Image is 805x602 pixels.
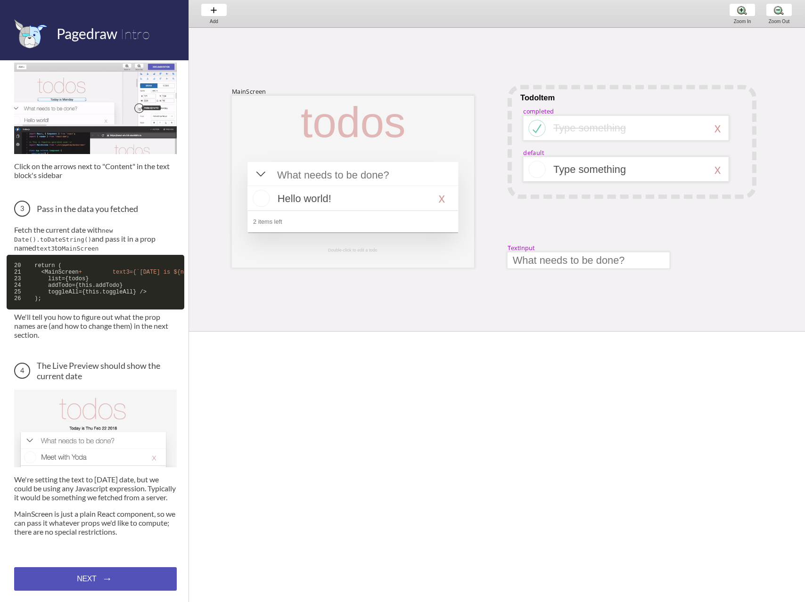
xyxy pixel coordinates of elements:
[14,162,177,179] p: Click on the arrows next to "Content" in the text block's sidebar
[102,573,113,585] span: →
[14,19,47,49] img: favicon.png
[14,509,177,536] p: MainScreen is just a plain React component, so we can pass it whatever props we'd like to compute...
[14,201,177,217] h3: Pass in the data you fetched
[14,312,177,339] p: We'll tell you how to figure out what the prop names are (and how to change them) in the next sec...
[774,5,784,15] img: zoom-minus.png
[79,269,276,276] span: + text3={`[DATE] is ${new Date().toDateString()}`}
[120,25,150,42] span: Intro
[14,360,177,381] h3: The Live Preview should show the current date
[62,245,99,252] code: MainScreen
[14,475,177,502] p: We're setting the text to [DATE] date, but we could be using any Javascript expression. Typically...
[715,121,721,136] div: x
[232,87,266,95] div: MainScreen
[523,148,544,156] div: default
[715,162,721,177] div: x
[14,225,177,252] p: Fetch the current date with and pass it in a prop named to
[14,567,177,591] a: NEXT→
[196,19,232,24] div: Add
[523,107,554,115] div: completed
[14,390,177,467] img: screenshot of live preview with today's date
[7,255,184,309] code: 20 return ( 21 <MainScreen 22 itemsLeft={this.state.todos.filter((elem) => !elem.completed).lengt...
[77,575,96,583] span: NEXT
[508,244,535,252] div: TextInput
[57,25,117,42] span: Pagedraw
[761,19,797,24] div: Zoom Out
[209,5,219,15] img: baseline-add-24px.svg
[36,245,55,252] code: text3
[737,5,747,15] img: zoom-plus.png
[14,63,177,154] img: Make dynamic
[724,19,760,24] div: Zoom In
